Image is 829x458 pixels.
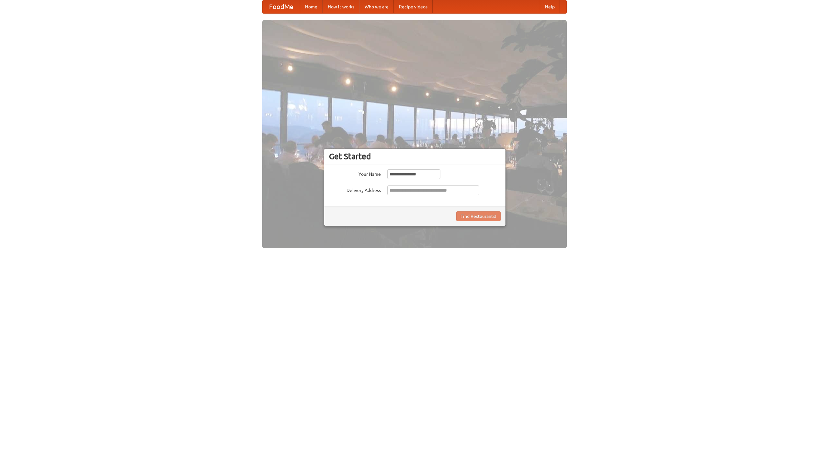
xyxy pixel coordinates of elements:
label: Your Name [329,169,381,177]
a: Home [300,0,323,13]
h3: Get Started [329,151,501,161]
a: Help [540,0,560,13]
button: Find Restaurants! [456,211,501,221]
a: Who we are [359,0,394,13]
a: Recipe videos [394,0,433,13]
a: How it works [323,0,359,13]
a: FoodMe [263,0,300,13]
label: Delivery Address [329,185,381,194]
